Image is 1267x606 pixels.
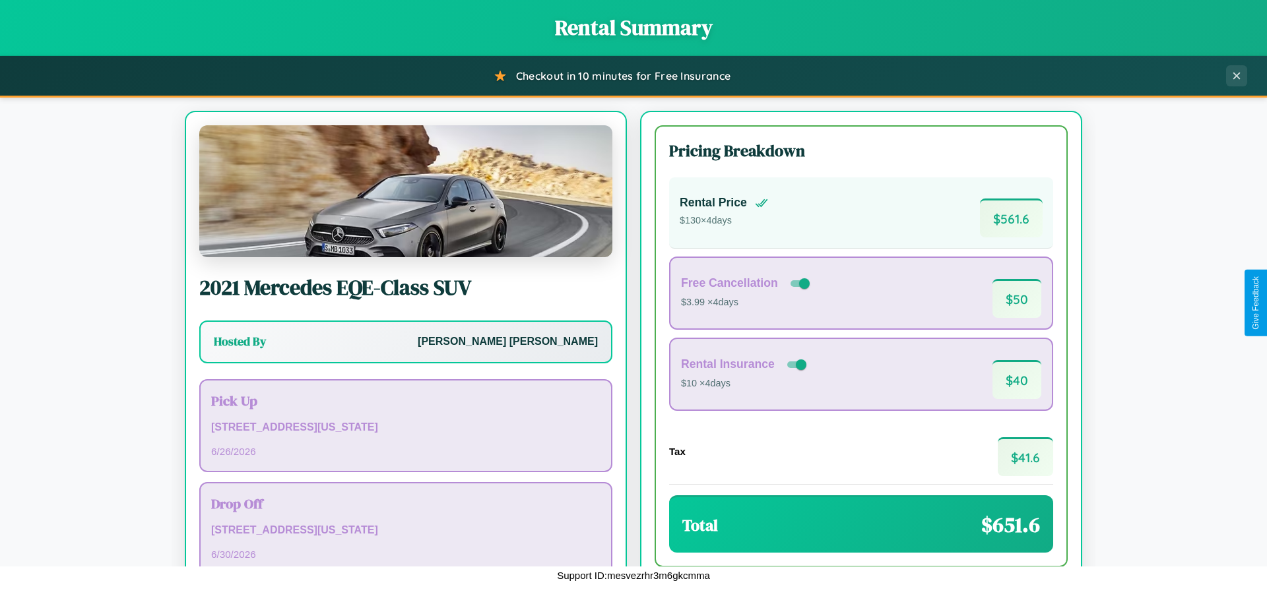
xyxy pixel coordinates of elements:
h3: Pricing Breakdown [669,140,1053,162]
h4: Tax [669,446,686,457]
h4: Rental Insurance [681,357,775,371]
span: Checkout in 10 minutes for Free Insurance [516,69,731,82]
p: $10 × 4 days [681,375,809,392]
h1: Rental Summary [13,13,1254,42]
p: $ 130 × 4 days [680,212,768,229]
p: 6 / 30 / 2026 [211,545,601,563]
p: Support ID: mesvezrhr3m6gkcmma [557,566,710,584]
h3: Pick Up [211,391,601,410]
img: Mercedes EQE-Class SUV [199,125,612,257]
h3: Total [682,514,718,536]
div: Give Feedback [1251,276,1260,330]
h2: 2021 Mercedes EQE-Class SUV [199,273,612,302]
p: [STREET_ADDRESS][US_STATE] [211,418,601,437]
span: $ 40 [992,360,1041,399]
span: $ 41.6 [998,437,1053,476]
span: $ 561.6 [980,198,1043,237]
p: [STREET_ADDRESS][US_STATE] [211,521,601,540]
h4: Free Cancellation [681,276,778,290]
h4: Rental Price [680,196,747,210]
p: $3.99 × 4 days [681,294,812,311]
p: 6 / 26 / 2026 [211,442,601,460]
p: [PERSON_NAME] [PERSON_NAME] [418,332,598,351]
span: $ 50 [992,279,1041,318]
h3: Drop Off [211,494,601,513]
span: $ 651.6 [981,510,1040,539]
h3: Hosted By [214,334,266,349]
